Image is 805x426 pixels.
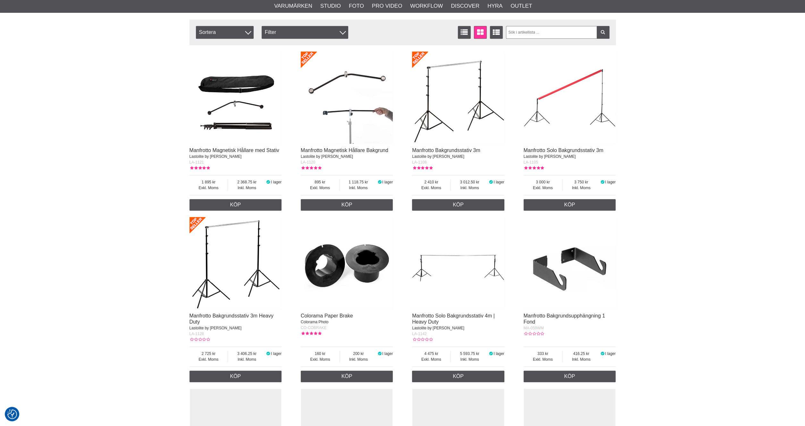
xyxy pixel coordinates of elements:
img: Manfrotto Solo Bakgrundsstativ 3m [524,52,616,144]
img: Manfrotto Magnetisk Hållare Bakgrund [301,52,393,144]
a: Foto [349,2,364,10]
i: I lager [600,351,605,356]
span: 3 750 [562,179,600,185]
div: Kundbetyg: 5.00 [524,165,544,171]
a: Manfrotto Magnetisk Hållare Bakgrund [301,148,388,153]
span: Inkl. Moms [228,185,266,191]
span: Inkl. Moms [228,357,266,362]
button: Samtyckesinställningar [7,408,17,420]
a: Manfrotto Bakgrundsstativ 3m Heavy Duty [189,313,273,325]
img: Manfrotto Magnetisk Hållare med Stativ [189,52,282,144]
div: Kundbetyg: 0 [412,337,432,342]
span: Colorama Photo [301,320,329,324]
span: LA-1142 [412,332,426,336]
span: Inkl. Moms [340,185,377,191]
span: Lastolite by [PERSON_NAME] [301,154,353,159]
i: I lager [377,180,382,184]
span: CO-COBRAKE [301,326,327,330]
span: 2 410 [412,179,450,185]
span: Exkl. Moms [301,357,340,362]
span: 333 [524,351,562,357]
span: I lager [382,351,393,356]
span: 1 895 [189,179,228,185]
a: Hyra [487,2,502,10]
span: 3 406.25 [228,351,266,357]
input: Sök i artikellista ... [506,26,609,39]
span: MA-059WM [524,326,544,330]
span: I lager [271,180,281,184]
div: Kundbetyg: 5.00 [412,165,432,171]
span: Exkl. Moms [189,357,228,362]
a: Köp [412,199,504,211]
div: Kundbetyg: 5.00 [301,165,321,171]
span: Lastolite by [PERSON_NAME] [412,154,464,159]
span: I lager [605,180,616,184]
span: Exkl. Moms [412,357,450,362]
span: Lastolite by [PERSON_NAME] [524,154,576,159]
div: Kundbetyg: 0 [524,331,544,337]
a: Manfrotto Bakgrundsstativ 3m [412,148,480,153]
a: Colorama Paper Brake [301,313,353,318]
span: Inkl. Moms [340,357,377,362]
i: I lager [266,351,271,356]
span: 160 [301,351,340,357]
span: Inkl. Moms [451,357,489,362]
a: Köp [189,371,282,382]
span: Lastolite by [PERSON_NAME] [189,326,242,330]
span: 1 118.75 [340,179,377,185]
span: 200 [340,351,377,357]
span: LA-1121 [189,160,204,165]
a: Fönstervisning [474,26,487,39]
a: Köp [412,371,504,382]
span: 895 [301,179,339,185]
span: I lager [382,180,393,184]
img: Manfrotto Bakgrundsstativ 3m Heavy Duty [189,217,282,309]
span: Inkl. Moms [562,357,600,362]
span: Exkl. Moms [524,357,562,362]
a: Workflow [410,2,443,10]
a: Köp [189,199,282,211]
a: Filtrera [597,26,609,39]
img: Revisit consent button [7,409,17,419]
span: LA-1108 [412,160,426,165]
a: Köp [301,371,393,382]
a: Utökad listvisning [490,26,503,39]
span: Exkl. Moms [524,185,562,191]
span: LA-1120 [301,160,315,165]
a: Listvisning [458,26,471,39]
span: 2 368.75 [228,179,266,185]
a: Studio [320,2,341,10]
span: 416.25 [562,351,600,357]
a: Varumärken [274,2,312,10]
span: Exkl. Moms [189,185,228,191]
span: I lager [605,351,616,356]
span: Inkl. Moms [451,185,489,191]
span: 4 475 [412,351,450,357]
span: Exkl. Moms [412,185,450,191]
span: Sortera [196,26,254,39]
div: Filter [262,26,348,39]
div: Kundbetyg: 5.00 [301,331,321,336]
span: 5 593.75 [451,351,489,357]
img: Manfrotto Solo Bakgrundsstativ 4m | Heavy Duty [412,217,504,309]
a: Köp [301,199,393,211]
span: 3 000 [524,179,562,185]
i: I lager [266,180,271,184]
span: LA-1128 [189,332,204,336]
a: Pro Video [372,2,402,10]
img: Manfrotto Bakgrundsstativ 3m [412,52,504,144]
div: Kundbetyg: 5.00 [189,165,210,171]
a: Outlet [510,2,532,10]
i: I lager [377,351,382,356]
span: I lager [493,180,504,184]
span: I lager [493,351,504,356]
img: Manfrotto Bakgrundsupphängning 1 Fond [524,217,616,309]
span: 3 012.50 [451,179,489,185]
img: Colorama Paper Brake [301,217,393,309]
span: Inkl. Moms [562,185,600,191]
a: Manfrotto Bakgrundsupphängning 1 Fond [524,313,605,325]
div: Kundbetyg: 0 [189,337,210,342]
i: I lager [489,351,494,356]
span: I lager [271,351,281,356]
span: 2 725 [189,351,228,357]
